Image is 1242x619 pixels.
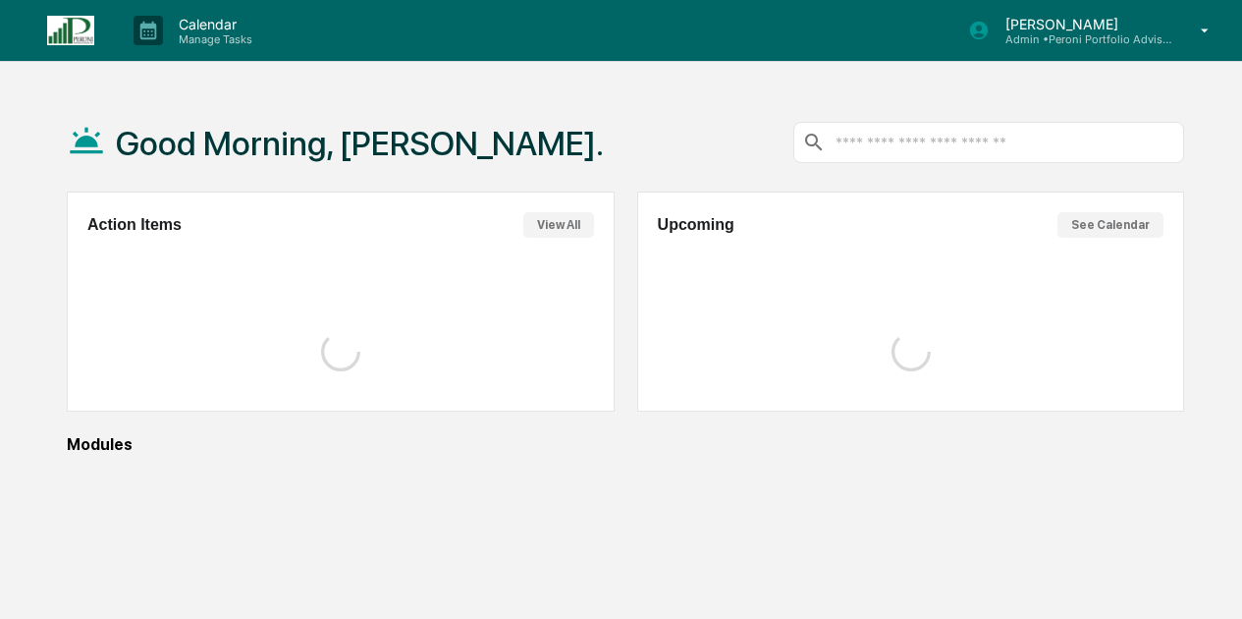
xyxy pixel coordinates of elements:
[523,212,594,238] button: View All
[87,216,182,234] h2: Action Items
[67,435,1185,454] div: Modules
[116,124,604,163] h1: Good Morning, [PERSON_NAME].
[990,32,1172,46] p: Admin • Peroni Portfolio Advisors
[47,16,94,45] img: logo
[1057,212,1163,238] button: See Calendar
[163,32,262,46] p: Manage Tasks
[658,216,734,234] h2: Upcoming
[990,16,1172,32] p: [PERSON_NAME]
[163,16,262,32] p: Calendar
